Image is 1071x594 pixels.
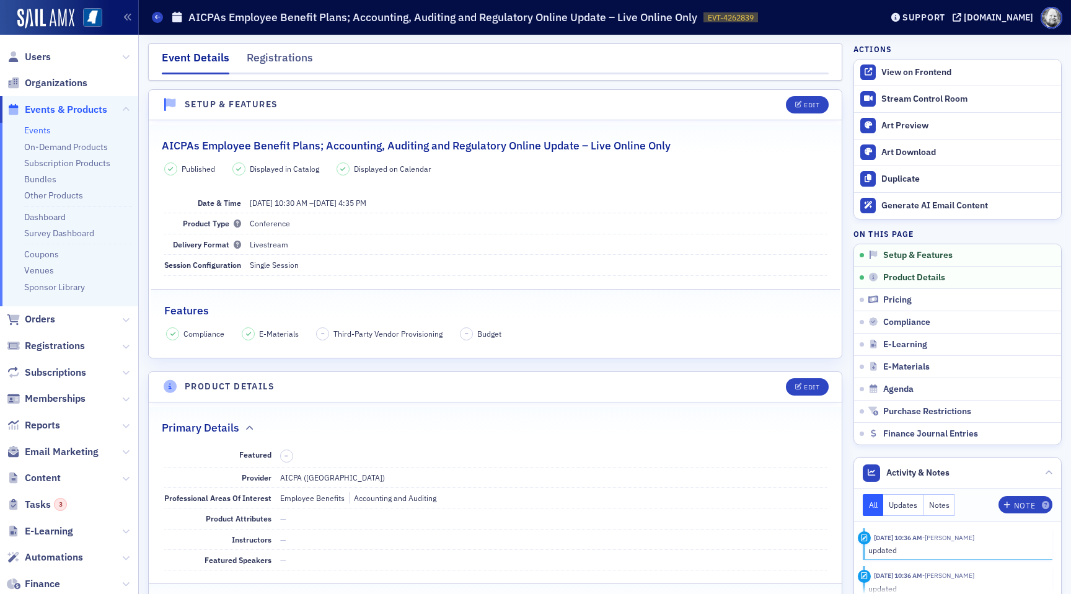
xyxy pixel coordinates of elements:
[338,198,366,208] time: 4:35 PM
[7,366,86,379] a: Subscriptions
[923,494,956,516] button: Notes
[881,174,1055,185] div: Duplicate
[349,492,436,503] div: Accounting and Auditing
[853,228,1062,239] h4: On this page
[804,102,819,109] div: Edit
[7,76,87,90] a: Organizations
[250,163,319,174] span: Displayed in Catalog
[883,494,923,516] button: Updates
[881,120,1055,131] div: Art Preview
[250,218,290,228] span: Conference
[25,551,83,564] span: Automations
[162,50,229,74] div: Event Details
[206,513,271,523] span: Product Attributes
[173,239,241,249] span: Delivery Format
[25,313,55,326] span: Orders
[259,328,299,339] span: E-Materials
[24,190,83,201] a: Other Products
[205,555,271,565] span: Featured Speakers
[854,166,1061,192] button: Duplicate
[7,339,85,353] a: Registrations
[854,112,1061,139] a: Art Preview
[854,192,1061,219] button: Generate AI Email Content
[868,544,1044,556] div: updated
[24,228,94,239] a: Survey Dashboard
[24,265,54,276] a: Venues
[83,8,102,27] img: SailAMX
[250,260,299,270] span: Single Session
[164,303,209,319] h2: Features
[883,317,930,328] span: Compliance
[25,103,107,117] span: Events & Products
[7,551,83,564] a: Automations
[883,384,914,395] span: Agenda
[7,525,73,538] a: E-Learning
[953,13,1038,22] button: [DOMAIN_NAME]
[54,498,67,511] div: 3
[7,103,107,117] a: Events & Products
[25,498,67,512] span: Tasks
[284,451,288,460] span: –
[333,328,443,339] span: Third-Party Vendor Provisioning
[162,138,671,154] h2: AICPAs Employee Benefit Plans; Accounting, Auditing and Regulatory Online Update – Live Online Only
[17,9,74,29] img: SailAMX
[786,378,829,396] button: Edit
[321,329,325,338] span: –
[804,384,819,391] div: Edit
[883,406,971,417] span: Purchase Restrictions
[854,86,1061,112] a: Stream Control Room
[25,525,73,538] span: E-Learning
[275,198,307,208] time: 10:30 AM
[883,272,945,283] span: Product Details
[24,174,56,185] a: Bundles
[280,492,345,503] div: Employee Benefits
[280,472,385,482] span: AICPA ([GEOGRAPHIC_DATA])
[922,533,974,542] span: Ellen Vaughn
[853,43,892,55] h4: Actions
[964,12,1033,23] div: [DOMAIN_NAME]
[708,12,754,23] span: EVT-4262839
[7,577,60,591] a: Finance
[25,471,61,485] span: Content
[280,513,286,523] span: —
[239,450,271,459] span: Featured
[232,534,271,544] span: Instructors
[25,392,86,406] span: Memberships
[183,218,241,228] span: Product Type
[24,157,110,169] a: Subscription Products
[183,328,224,339] span: Compliance
[242,472,271,482] span: Provider
[280,534,286,544] span: —
[354,163,431,174] span: Displayed on Calendar
[25,577,60,591] span: Finance
[881,94,1055,105] div: Stream Control Room
[250,193,827,213] dd: –
[7,445,99,459] a: Email Marketing
[185,98,278,111] h4: Setup & Features
[280,555,286,565] span: —
[25,366,86,379] span: Subscriptions
[250,239,288,249] span: Livestream
[7,471,61,485] a: Content
[24,281,85,293] a: Sponsor Library
[998,496,1052,513] button: Note
[883,250,953,261] span: Setup & Features
[477,328,501,339] span: Budget
[883,428,978,440] span: Finance Journal Entries
[182,163,215,174] span: Published
[250,198,273,208] span: [DATE]
[247,50,313,73] div: Registrations
[868,583,1044,594] div: updated
[74,8,102,29] a: View Homepage
[24,249,59,260] a: Coupons
[854,139,1061,166] a: Art Download
[7,392,86,406] a: Memberships
[883,339,927,350] span: E-Learning
[164,493,271,503] span: Professional Areas Of Interest
[886,466,950,479] span: Activity & Notes
[7,313,55,326] a: Orders
[874,571,922,580] time: 10/6/2025 10:36 AM
[881,200,1055,211] div: Generate AI Email Content
[7,498,67,512] a: Tasks3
